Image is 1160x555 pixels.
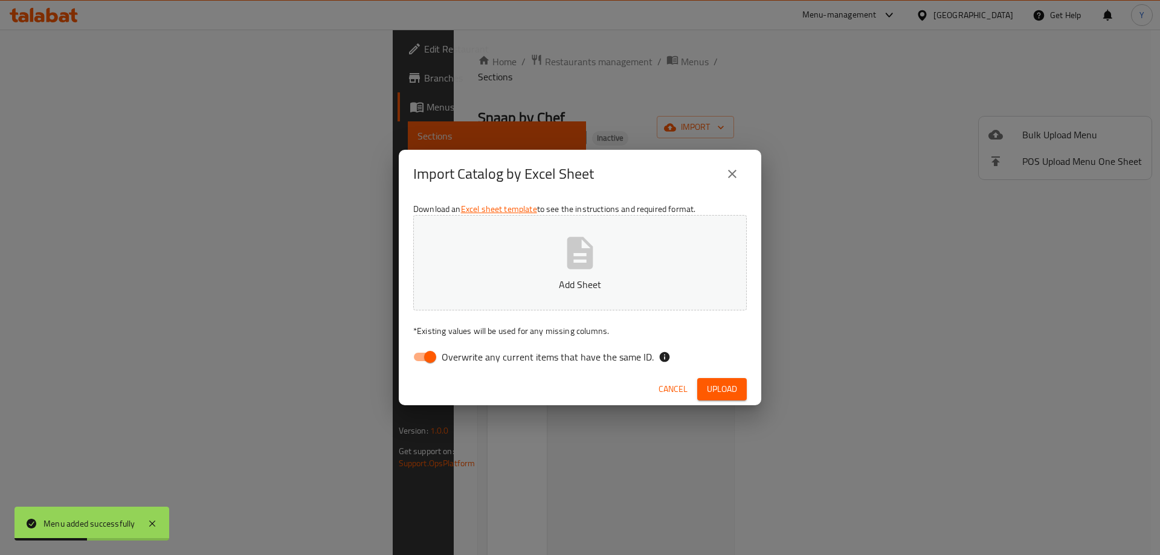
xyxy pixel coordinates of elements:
[43,517,135,530] div: Menu added successfully
[432,277,728,292] p: Add Sheet
[461,201,537,217] a: Excel sheet template
[442,350,654,364] span: Overwrite any current items that have the same ID.
[697,378,747,400] button: Upload
[707,382,737,397] span: Upload
[659,351,671,363] svg: If the overwrite option isn't selected, then the items that match an existing ID will be ignored ...
[413,215,747,310] button: Add Sheet
[413,164,594,184] h2: Import Catalog by Excel Sheet
[659,382,688,397] span: Cancel
[399,198,761,373] div: Download an to see the instructions and required format.
[413,325,747,337] p: Existing values will be used for any missing columns.
[718,159,747,188] button: close
[654,378,692,400] button: Cancel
